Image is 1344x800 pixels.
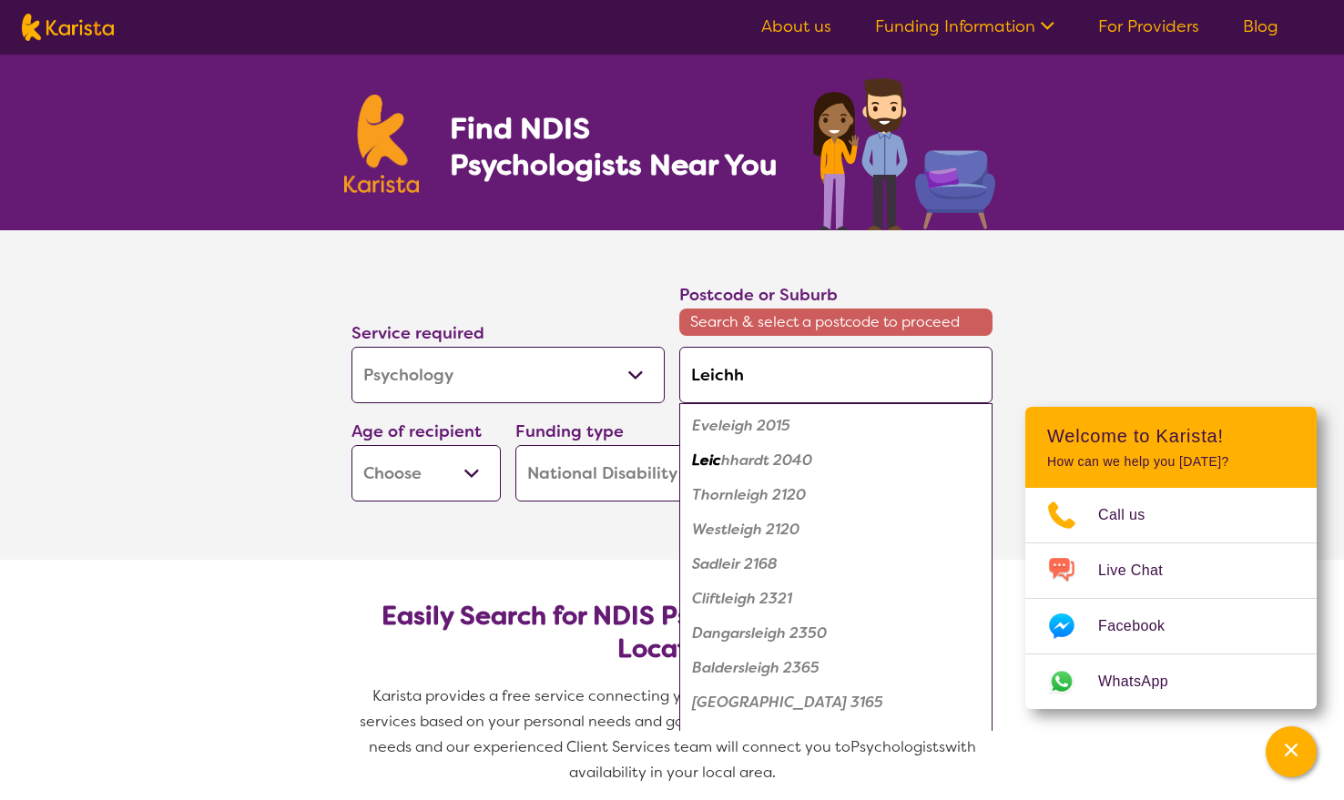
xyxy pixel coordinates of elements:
span: Facebook [1098,613,1186,640]
div: Oakleigh South 3167 [688,720,983,754]
div: Leichhardt 2040 [688,443,983,478]
em: Dangarsleigh 2350 [692,623,827,643]
img: Karista logo [22,14,114,41]
a: Blog [1243,15,1278,37]
img: Karista logo [344,95,419,193]
label: Service required [351,322,484,344]
div: Eveleigh 2015 [688,409,983,443]
div: Channel Menu [1025,407,1317,709]
h2: Easily Search for NDIS Psychologists by Need & Location [366,600,978,665]
img: psychology [807,71,1000,230]
div: Thornleigh 2120 [688,478,983,512]
a: For Providers [1098,15,1199,37]
em: Eveleigh 2015 [692,416,790,435]
span: Psychologists [850,737,945,756]
div: Cliftleigh 2321 [688,582,983,616]
div: Westleigh 2120 [688,512,983,547]
h2: Welcome to Karista! [1047,425,1295,447]
ul: Choose channel [1025,488,1317,709]
input: Type [679,347,993,403]
em: Baldersleigh 2365 [692,658,820,677]
p: How can we help you [DATE]? [1047,454,1295,470]
div: Sadleir 2168 [688,547,983,582]
div: Baldersleigh 2365 [688,651,983,685]
div: Dangarsleigh 2350 [688,616,983,651]
label: Postcode or Suburb [679,284,838,306]
em: hhardt 2040 [721,451,812,470]
label: Funding type [515,420,624,442]
span: Search & select a postcode to proceed [679,309,993,336]
button: Channel Menu [1266,726,1317,777]
span: Call us [1098,501,1167,529]
em: Westleigh 2120 [692,520,799,539]
a: Web link opens in a new tab. [1025,654,1317,709]
span: WhatsApp [1098,668,1190,695]
a: Funding Information [875,15,1054,37]
em: Leic [692,451,721,470]
em: [GEOGRAPHIC_DATA] 3165 [692,693,883,712]
div: Bentleigh East 3165 [688,685,983,720]
label: Age of recipient [351,420,482,442]
em: Cliftleigh 2321 [692,589,792,608]
em: Oakleigh South 3167 [692,727,837,746]
h1: Find NDIS Psychologists Near You [450,110,787,183]
span: Karista provides a free service connecting you with Psychologists and other disability services b... [360,686,988,756]
a: About us [761,15,831,37]
em: Thornleigh 2120 [692,485,806,504]
em: Sadleir 2168 [692,554,778,573]
span: Live Chat [1098,557,1185,584]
